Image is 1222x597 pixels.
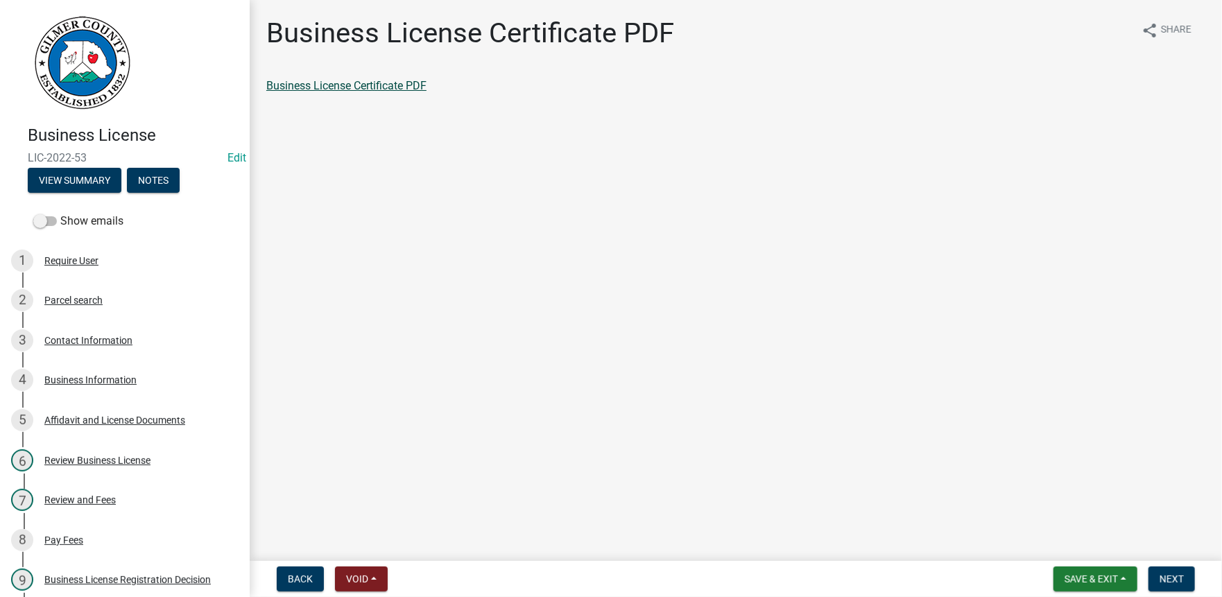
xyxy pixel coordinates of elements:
div: 2 [11,289,33,311]
h4: Business License [28,126,239,146]
div: 3 [11,329,33,352]
wm-modal-confirm: Summary [28,175,121,187]
a: Edit [227,151,246,164]
img: Gilmer County, Georgia [28,15,132,111]
div: 6 [11,449,33,471]
div: Pay Fees [44,535,83,545]
div: Business License Registration Decision [44,575,211,585]
div: 5 [11,409,33,431]
label: Show emails [33,213,123,230]
wm-modal-confirm: Notes [127,175,180,187]
button: shareShare [1130,17,1203,44]
span: Void [346,573,368,585]
div: Parcel search [44,295,103,305]
div: 7 [11,489,33,511]
span: Save & Exit [1065,573,1118,585]
i: share [1142,22,1158,39]
div: Affidavit and License Documents [44,415,185,425]
a: Business License Certificate PDF [266,79,427,92]
span: Share [1161,22,1191,39]
button: Back [277,566,324,591]
div: Require User [44,256,98,266]
div: 4 [11,369,33,391]
h1: Business License Certificate PDF [266,17,674,50]
div: 8 [11,529,33,551]
button: Next [1148,566,1195,591]
button: Notes [127,168,180,193]
div: Review and Fees [44,495,116,505]
div: Business Information [44,375,137,385]
button: Void [335,566,388,591]
div: Contact Information [44,336,132,345]
div: 9 [11,569,33,591]
button: Save & Exit [1053,566,1137,591]
wm-modal-confirm: Edit Application Number [227,151,246,164]
button: View Summary [28,168,121,193]
div: 1 [11,250,33,272]
span: LIC-2022-53 [28,151,222,164]
div: Review Business License [44,456,150,465]
span: Back [288,573,313,585]
span: Next [1160,573,1184,585]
